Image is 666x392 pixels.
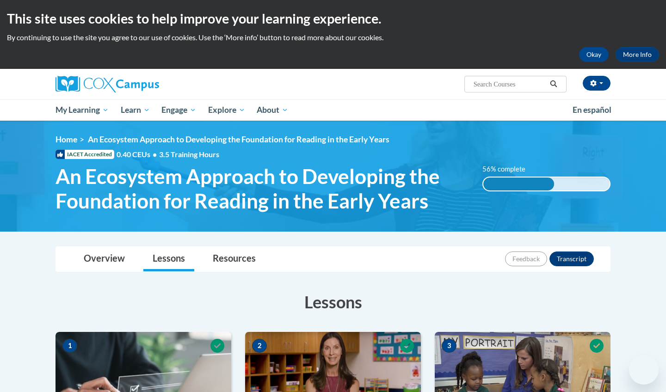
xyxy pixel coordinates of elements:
span: 1 [62,339,77,353]
a: Overview [74,247,134,271]
a: Lessons [143,247,194,271]
a: My Learning [49,99,115,121]
iframe: Button to launch messaging window [629,355,659,385]
a: Explore [202,99,251,121]
span: Engage [161,104,196,116]
button: Okay [579,47,609,62]
button: Account Settings [583,76,610,91]
span: Explore [208,104,245,116]
span: 3 [442,339,456,353]
a: Engage [155,99,202,121]
button: Search [547,79,561,90]
div: 56% complete [483,178,554,190]
span: An Ecosystem Approach to Developing the Foundation for Reading in the Early Years [88,135,389,144]
p: By continuing to use the site you agree to our use of cookies. Use the ‘More info’ button to read... [7,32,659,43]
a: Resources [203,247,265,271]
span: An Ecosystem Approach to Developing the Foundation for Reading in the Early Years [55,164,469,213]
input: Search Courses [473,79,547,90]
span: My Learning [55,104,109,116]
a: Cox Campus [55,76,231,92]
span: 0.40 CEUs [117,149,159,159]
a: About [251,99,295,121]
a: En español [567,100,617,120]
span: • [153,150,157,159]
a: Learn [115,99,156,121]
h2: This site uses cookies to help improve your learning experience. [7,9,659,28]
a: More Info [616,47,659,62]
div: Main menu [42,99,624,121]
span: 3.5 Training Hours [159,150,219,159]
button: Feedback [505,251,547,266]
span: En español [573,105,611,115]
h3: Lessons [55,290,610,313]
a: Home [55,135,77,144]
span: Learn [121,104,150,116]
span: About [257,104,288,116]
label: 56% complete [482,164,536,174]
button: Transcript [549,251,594,266]
img: Cox Campus [55,76,159,92]
span: 2 [252,339,267,353]
span: IACET Accredited [55,150,114,159]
